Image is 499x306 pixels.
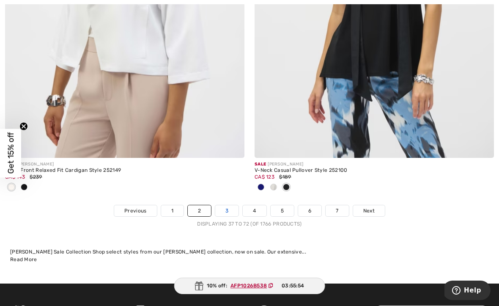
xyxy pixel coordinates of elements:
ins: AFP1026B538 [230,283,267,289]
a: 7 [326,205,348,216]
div: Black [18,181,30,195]
span: Get 15% off [6,132,16,174]
a: 4 [243,205,266,216]
button: Close teaser [19,122,28,130]
div: [PERSON_NAME] [5,161,244,168]
iframe: Opens a widget where you can find more information [444,281,491,302]
img: Gift.svg [195,281,203,290]
div: [PERSON_NAME] Sale Collection Shop select styles from our [PERSON_NAME] collection, now on sale. ... [10,248,489,256]
div: Black [280,181,293,195]
span: Previous [124,207,146,215]
div: Vanilla 30 [5,181,18,195]
div: Vanilla 30 [267,181,280,195]
div: Open-Front Relaxed Fit Cardigan Style 252149 [5,168,244,174]
span: 03:55:54 [282,282,304,289]
span: $189 [279,174,291,180]
a: 3 [215,205,239,216]
div: V-Neck Casual Pullover Style 252100 [255,168,494,174]
a: 6 [298,205,321,216]
div: 10% off: [174,278,325,294]
a: 1 [161,205,184,216]
span: Next [363,207,375,215]
a: Next [353,205,385,216]
span: $239 [30,174,42,180]
a: 2 [188,205,211,216]
a: 5 [271,205,294,216]
span: Read More [10,256,37,262]
div: Midnight Blue [255,181,267,195]
a: Previous [114,205,156,216]
div: [PERSON_NAME] [255,161,494,168]
span: Sale [255,162,266,167]
span: CA$ 123 [255,174,274,180]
